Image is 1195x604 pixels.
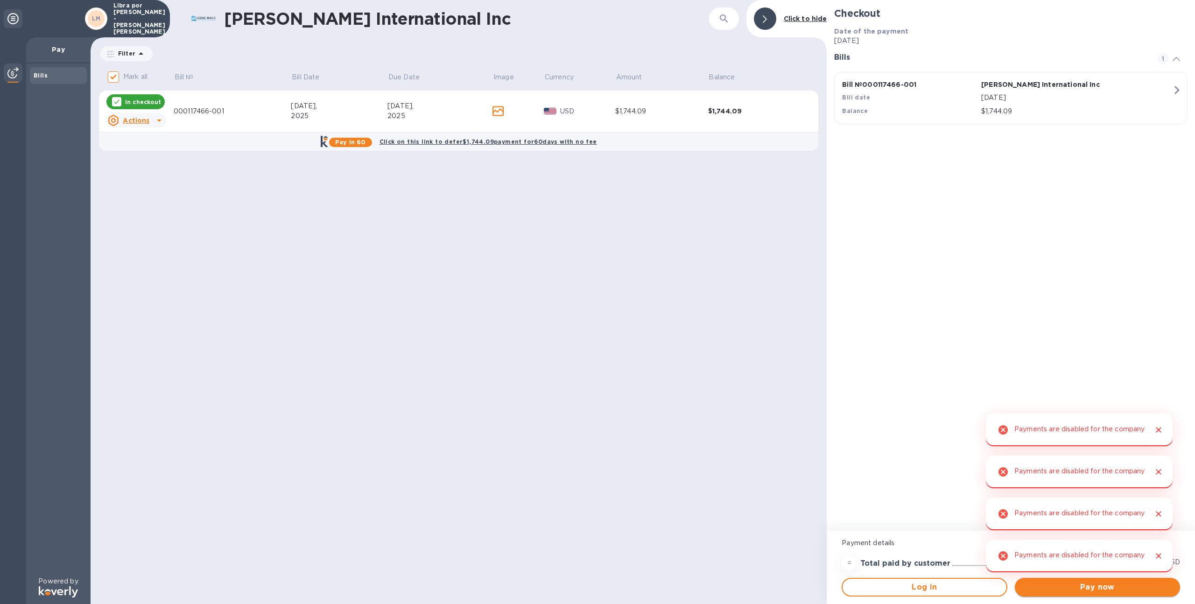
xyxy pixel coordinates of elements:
div: = [842,555,857,570]
span: Bill № [175,72,206,82]
p: Image [493,72,514,82]
p: Pay [34,45,83,54]
button: Bill №000117466-001[PERSON_NAME] International IncBill date[DATE]Balance$1,744.09 [834,72,1188,124]
button: Log in [842,578,1007,597]
img: Logo [39,586,78,597]
b: Bills [34,72,48,79]
span: 1 [1158,53,1169,64]
h2: Checkout [834,7,1188,19]
p: Mark all [123,72,148,82]
div: Payments are disabled for the company [1014,505,1145,523]
h3: Total paid by customer [860,559,950,568]
button: Close [1153,508,1165,520]
p: In checkout [125,98,161,106]
p: Amount [616,72,642,82]
b: Click to hide [784,15,827,22]
p: [DATE] [981,93,1172,103]
div: Payments are disabled for the company [1014,463,1145,481]
span: Due Date [388,72,432,82]
p: Currency [545,72,574,82]
div: Payments are disabled for the company [1014,421,1145,439]
p: Payment details [842,538,1180,548]
p: [PERSON_NAME] International Inc [981,80,1117,89]
b: Balance [842,107,868,114]
div: 2025 [387,111,492,121]
div: Payments are disabled for the company [1014,547,1145,565]
p: Bill № 000117466-001 [842,80,977,89]
b: Date of the payment [834,28,908,35]
div: 2025 [291,111,387,121]
button: Close [1153,550,1165,562]
h3: Bills [834,53,1146,62]
span: Log in [850,582,998,593]
div: [DATE], [387,101,492,111]
u: Actions [123,117,149,124]
div: $1,744.09 [708,106,801,116]
b: Bill date [842,94,870,101]
p: Bill № [175,72,194,82]
p: Filter [114,49,135,57]
p: Balance [709,72,735,82]
b: LM [92,15,101,22]
b: Pay in 60 [335,139,366,146]
div: $1,744.09 [615,106,708,116]
button: Pay now [1015,578,1180,597]
p: [DATE] [834,36,1188,46]
p: $1,744.09 [981,106,1172,116]
span: Amount [616,72,654,82]
span: Pay now [1022,582,1173,593]
button: Close [1153,466,1165,478]
div: 000117466-001 [174,106,291,116]
p: USD [560,106,615,116]
p: Libra por [PERSON_NAME] - [PERSON_NAME] [PERSON_NAME] [113,2,160,35]
p: Powered by [38,576,78,586]
p: Bill Date [292,72,319,82]
p: Due Date [388,72,420,82]
div: [DATE], [291,101,387,111]
img: USD [544,108,556,114]
h1: [PERSON_NAME] International Inc [224,9,629,28]
button: Close [1153,424,1165,436]
b: Click on this link to defer $1,744.09 payment for 60 days with no fee [380,138,597,145]
span: Balance [709,72,747,82]
p: USD [1166,557,1180,567]
span: Bill Date [292,72,331,82]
